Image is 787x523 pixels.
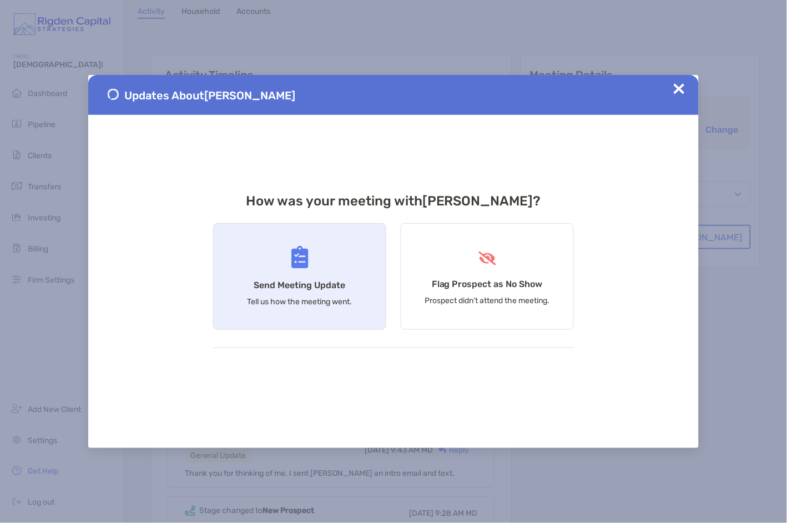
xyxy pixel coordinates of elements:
h4: Send Meeting Update [254,280,346,290]
span: Updates About [PERSON_NAME] [124,89,295,102]
h3: How was your meeting with [PERSON_NAME] ? [213,193,574,209]
img: Send Meeting Update [291,246,309,269]
img: Close Updates Zoe [674,83,685,94]
h4: Flag Prospect as No Show [432,279,543,289]
img: Flag Prospect as No Show [477,252,498,265]
img: Send Meeting Update 1 [108,89,119,100]
p: Prospect didn’t attend the meeting. [425,296,550,305]
p: Tell us how the meeting went. [248,297,352,306]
